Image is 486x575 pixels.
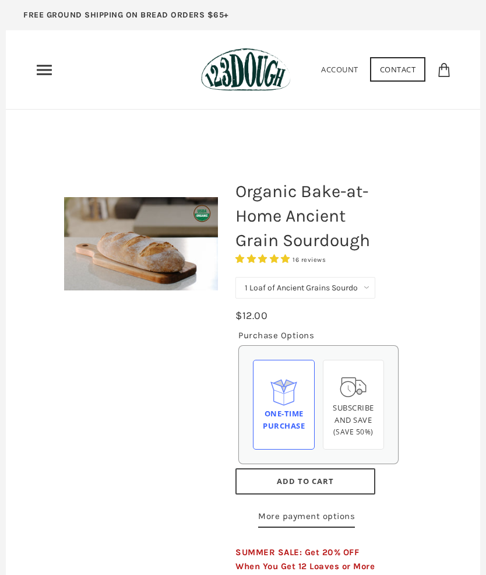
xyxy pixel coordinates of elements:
[321,64,358,75] a: Account
[64,197,218,290] img: Organic Bake-at-Home Ancient Grain Sourdough
[293,256,326,264] span: 16 reviews
[333,402,374,425] span: Subscribe and save
[227,173,384,258] h1: Organic Bake-at-Home Ancient Grain Sourdough
[333,427,374,437] span: (Save 50%)
[235,307,267,324] div: $12.00
[277,476,334,486] span: Add to Cart
[263,408,305,432] div: One-time Purchase
[235,468,375,495] button: Add to Cart
[370,57,426,82] a: Contact
[258,509,355,528] a: More payment options
[35,61,54,79] nav: Primary
[238,328,314,342] legend: Purchase Options
[6,6,246,30] a: FREE GROUND SHIPPING ON BREAD ORDERS $65+
[235,254,293,264] span: 4.75 stars
[201,48,290,92] img: 123Dough Bakery
[23,9,229,22] p: FREE GROUND SHIPPING ON BREAD ORDERS $65+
